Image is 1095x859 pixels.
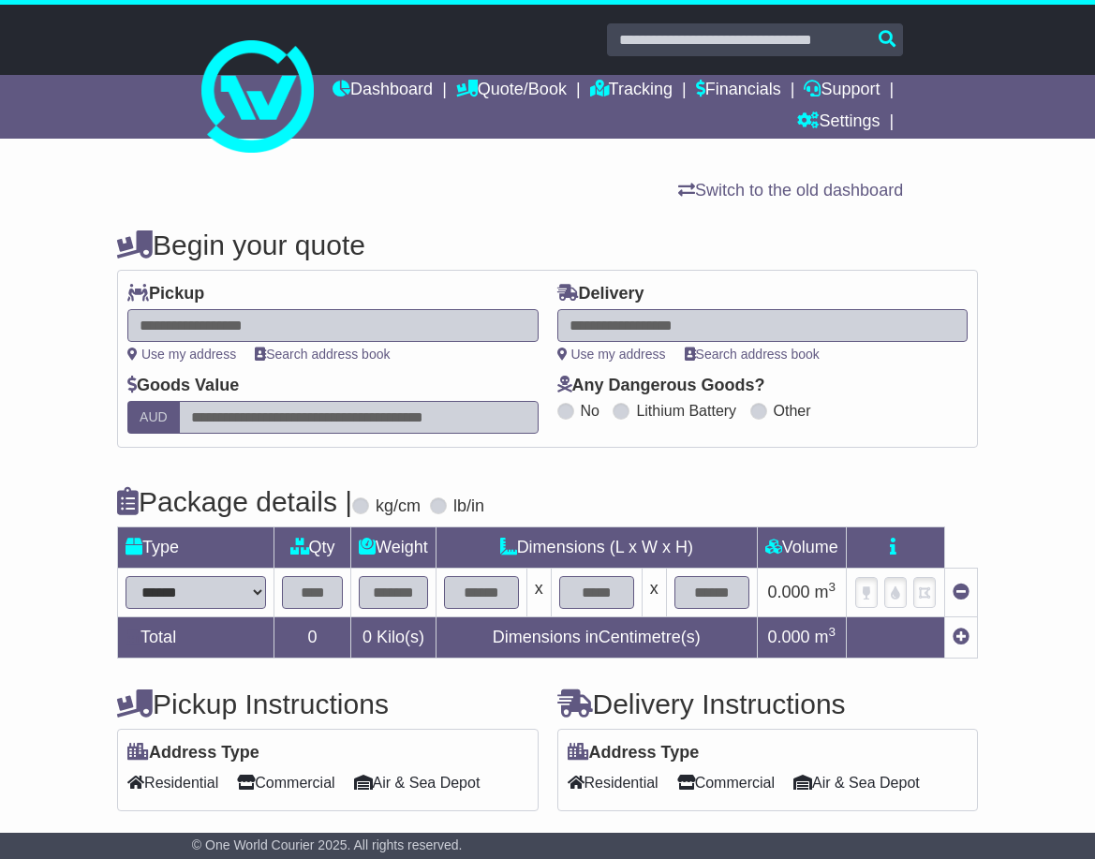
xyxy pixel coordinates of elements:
label: Address Type [568,743,700,763]
a: Switch to the old dashboard [678,181,903,200]
label: Goods Value [127,376,239,396]
label: Pickup [127,284,204,304]
a: Support [804,75,880,107]
a: Search address book [685,347,820,362]
h4: Begin your quote [117,230,978,260]
a: Remove this item [953,583,969,601]
a: Dashboard [333,75,433,107]
span: m [815,583,836,601]
label: Lithium Battery [636,402,736,420]
td: Kilo(s) [351,617,437,659]
a: Use my address [557,347,666,362]
span: Commercial [677,768,775,797]
span: Air & Sea Depot [793,768,920,797]
a: Add new item [953,628,969,646]
label: lb/in [453,496,484,517]
a: Financials [696,75,781,107]
a: Settings [797,107,880,139]
span: Commercial [237,768,334,797]
td: Dimensions in Centimetre(s) [436,617,757,659]
td: Type [118,527,274,569]
td: x [642,569,666,617]
td: 0 [274,617,351,659]
label: kg/cm [376,496,421,517]
td: x [526,569,551,617]
span: © One World Courier 2025. All rights reserved. [192,837,463,852]
h4: Delivery Instructions [557,689,978,719]
label: Delivery [557,284,644,304]
a: Search address book [255,347,390,362]
td: Total [118,617,274,659]
span: 0.000 [768,583,810,601]
span: 0.000 [768,628,810,646]
label: Other [774,402,811,420]
label: Any Dangerous Goods? [557,376,765,396]
td: Weight [351,527,437,569]
a: Use my address [127,347,236,362]
span: m [815,628,836,646]
sup: 3 [829,580,836,594]
label: AUD [127,401,180,434]
h4: Pickup Instructions [117,689,538,719]
span: 0 [363,628,372,646]
h4: Package details | [117,486,352,517]
td: Volume [757,527,846,569]
label: Address Type [127,743,259,763]
a: Quote/Book [456,75,567,107]
a: Tracking [590,75,673,107]
span: Residential [127,768,218,797]
td: Qty [274,527,351,569]
sup: 3 [829,625,836,639]
span: Residential [568,768,658,797]
td: Dimensions (L x W x H) [436,527,757,569]
span: Air & Sea Depot [354,768,481,797]
label: No [581,402,599,420]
